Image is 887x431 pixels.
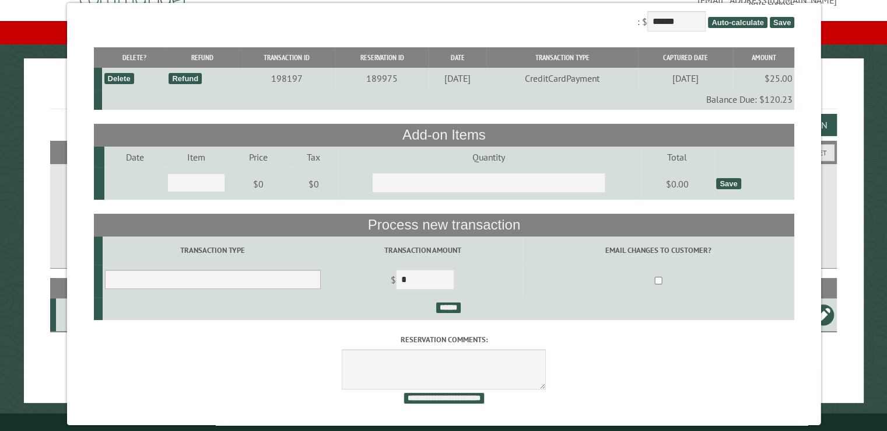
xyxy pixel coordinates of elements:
[226,168,289,200] td: $0
[101,89,794,110] td: Balance Due: $120.23
[104,73,134,84] div: Delete
[226,147,289,168] td: Price
[769,17,794,28] span: Save
[524,245,792,256] label: Email changes to customer?
[335,47,429,68] th: Reservation ID
[93,334,794,345] label: Reservation comments:
[428,47,486,68] th: Date
[637,68,732,89] td: [DATE]
[322,265,522,297] td: $
[165,147,226,168] td: Item
[289,168,338,200] td: $0
[337,147,639,168] td: Quantity
[428,68,486,89] td: [DATE]
[237,47,335,68] th: Transaction ID
[93,214,794,236] th: Process new transaction
[378,418,510,426] small: © Campground Commander LLC. All rights reserved.
[50,141,837,163] h2: Filters
[324,245,520,256] label: Transaction Amount
[289,147,338,168] td: Tax
[640,147,714,168] td: Total
[237,68,335,89] td: 198197
[93,124,794,146] th: Add-on Items
[104,245,321,256] label: Transaction Type
[640,168,714,200] td: $0.00
[716,178,740,189] div: Save
[335,68,429,89] td: 189975
[732,47,794,68] th: Amount
[166,47,237,68] th: Refund
[50,77,837,109] h1: Reservations
[101,47,166,68] th: Delete?
[61,309,100,321] div: 38
[637,47,732,68] th: Captured Date
[486,47,637,68] th: Transaction Type
[169,73,202,84] div: Refund
[732,68,794,89] td: $25.00
[56,278,103,298] th: Site
[104,147,165,168] td: Date
[486,68,637,89] td: CreditCardPayment
[707,17,767,28] span: Auto-calculate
